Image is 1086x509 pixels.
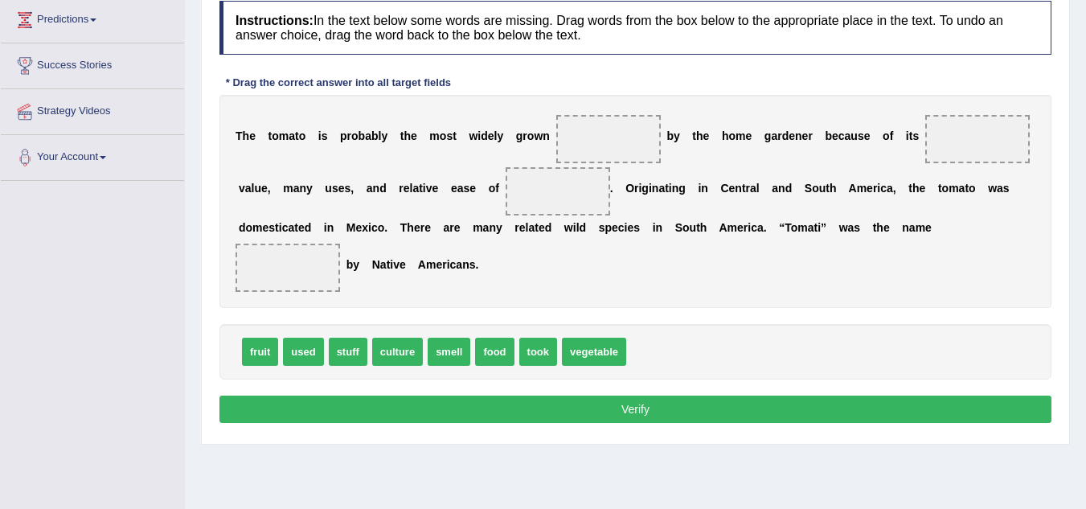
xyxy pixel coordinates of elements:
[410,182,413,195] b: l
[812,182,819,195] b: o
[771,129,777,142] b: a
[925,115,1030,163] span: Drop target
[912,129,919,142] b: s
[423,182,426,195] b: i
[703,129,710,142] b: e
[426,182,432,195] b: v
[371,129,379,142] b: b
[880,182,887,195] b: c
[857,182,867,195] b: m
[797,221,807,234] b: m
[701,182,708,195] b: n
[764,129,772,142] b: g
[802,129,809,142] b: e
[649,182,652,195] b: i
[411,129,417,142] b: e
[821,221,826,234] b: ”
[877,182,880,195] b: i
[825,129,832,142] b: b
[295,129,299,142] b: t
[527,129,535,142] b: o
[832,129,838,142] b: e
[722,129,729,142] b: h
[751,221,757,234] b: c
[808,129,812,142] b: r
[916,221,925,234] b: m
[243,129,250,142] b: h
[698,182,701,195] b: i
[350,182,354,195] b: ,
[450,258,457,271] b: c
[393,258,400,271] b: v
[819,182,826,195] b: u
[887,182,893,195] b: a
[239,182,245,195] b: v
[306,182,313,195] b: y
[682,221,690,234] b: o
[925,221,932,234] b: e
[268,182,271,195] b: ,
[372,258,380,271] b: N
[700,221,707,234] b: h
[672,182,679,195] b: n
[1,89,184,129] a: Strategy Videos
[735,182,742,195] b: n
[653,221,656,234] b: i
[912,182,920,195] b: h
[236,129,243,142] b: T
[876,221,883,234] b: h
[665,182,669,195] b: t
[746,182,750,195] b: r
[351,129,359,142] b: o
[719,221,727,234] b: A
[429,129,439,142] b: m
[219,396,1051,423] button: Verify
[379,182,387,195] b: d
[462,258,469,271] b: n
[338,182,345,195] b: e
[906,129,909,142] b: i
[610,182,613,195] b: .
[381,129,387,142] b: y
[890,129,894,142] b: f
[523,129,527,142] b: r
[727,221,737,234] b: m
[289,129,295,142] b: a
[883,221,890,234] b: e
[778,182,785,195] b: n
[454,221,461,234] b: e
[496,221,502,234] b: y
[1,43,184,84] a: Success Stories
[764,221,767,234] b: .
[893,182,896,195] b: ,
[674,129,680,142] b: y
[432,182,439,195] b: e
[965,182,969,195] b: t
[293,182,300,195] b: a
[909,129,913,142] b: t
[535,221,539,234] b: t
[298,221,305,234] b: e
[404,129,411,142] b: h
[1,135,184,175] a: Your Account
[497,129,503,142] b: y
[656,221,663,234] b: n
[562,338,626,366] span: vegetable
[845,129,851,142] b: a
[446,129,453,142] b: s
[618,221,625,234] b: c
[494,129,498,142] b: l
[942,182,949,195] b: o
[236,14,314,27] b: Instructions:
[279,129,289,142] b: m
[666,129,674,142] b: b
[625,221,628,234] b: i
[1003,182,1010,195] b: s
[779,221,785,234] b: “
[400,129,404,142] b: t
[249,129,256,142] b: e
[272,129,279,142] b: o
[830,182,837,195] b: h
[384,221,387,234] b: .
[473,221,482,234] b: m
